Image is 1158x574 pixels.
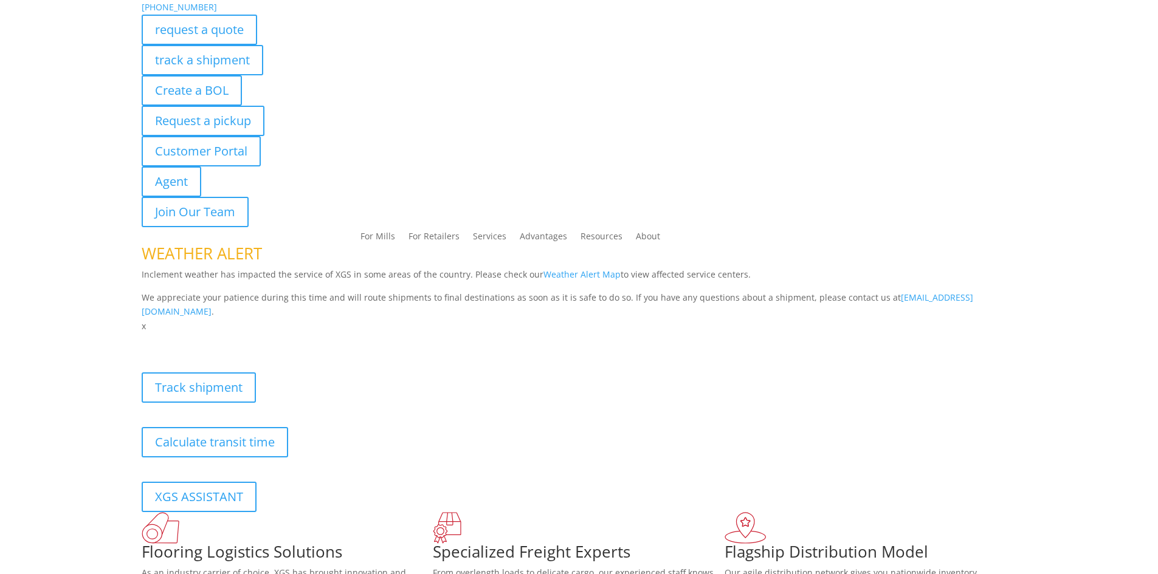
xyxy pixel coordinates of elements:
img: xgs-icon-focused-on-flooring-red [433,512,461,544]
a: request a quote [142,15,257,45]
a: About [636,232,660,245]
a: Join Our Team [142,197,249,227]
span: WEATHER ALERT [142,242,262,264]
a: Agent [142,166,201,197]
a: Calculate transit time [142,427,288,457]
p: Inclement weather has impacted the service of XGS in some areas of the country. Please check our ... [142,267,1017,290]
h1: Flooring Logistics Solutions [142,544,433,565]
img: xgs-icon-total-supply-chain-intelligence-red [142,512,179,544]
a: Track shipment [142,372,256,403]
a: For Mills [360,232,395,245]
p: x [142,319,1017,333]
a: [PHONE_NUMBER] [142,1,217,13]
a: Weather Alert Map [543,268,621,280]
a: Advantages [520,232,567,245]
h1: Flagship Distribution Model [725,544,1016,565]
a: Customer Portal [142,136,261,166]
h1: Specialized Freight Experts [433,544,725,565]
a: For Retailers [408,232,460,245]
a: Create a BOL [142,75,242,106]
a: Request a pickup [142,106,264,136]
img: xgs-icon-flagship-distribution-model-red [725,512,767,544]
b: Visibility, transparency, and control for your entire supply chain. [142,335,413,347]
a: XGS ASSISTANT [142,482,257,512]
a: Resources [581,232,622,245]
p: We appreciate your patience during this time and will route shipments to final destinations as so... [142,290,1017,319]
a: Services [473,232,506,245]
a: track a shipment [142,45,263,75]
